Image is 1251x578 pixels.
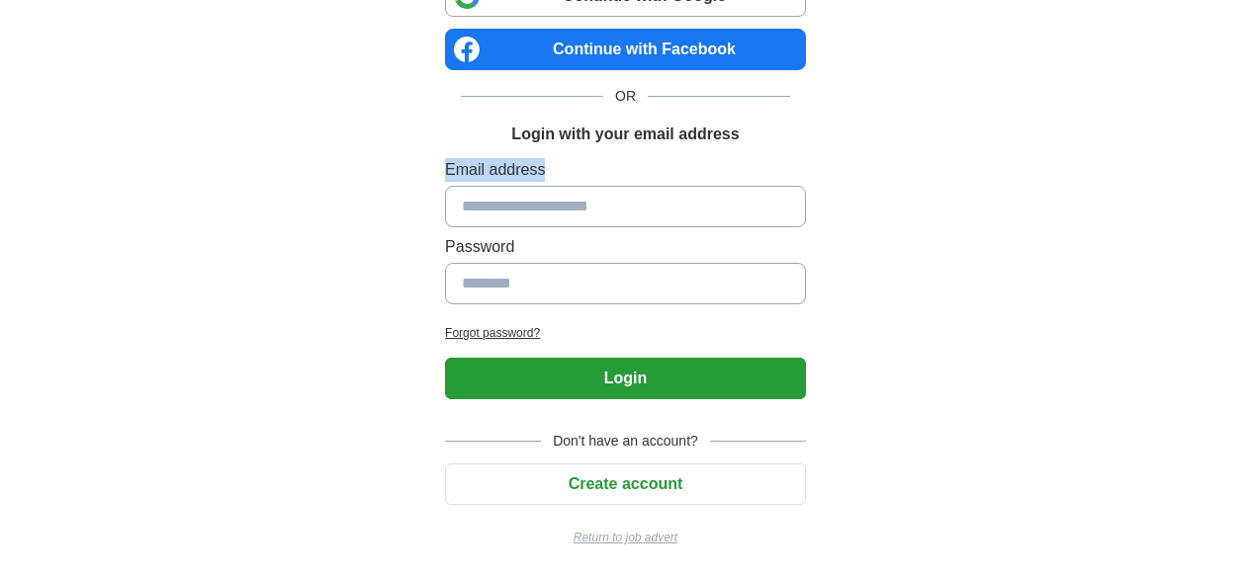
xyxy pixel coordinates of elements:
span: Don't have an account? [541,431,710,452]
h1: Login with your email address [511,123,739,146]
a: Create account [445,475,806,492]
span: OR [603,86,648,107]
label: Password [445,235,806,259]
a: Forgot password? [445,324,806,342]
button: Login [445,358,806,399]
a: Continue with Facebook [445,29,806,70]
a: Return to job advert [445,529,806,546]
label: Email address [445,158,806,182]
button: Create account [445,463,806,505]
